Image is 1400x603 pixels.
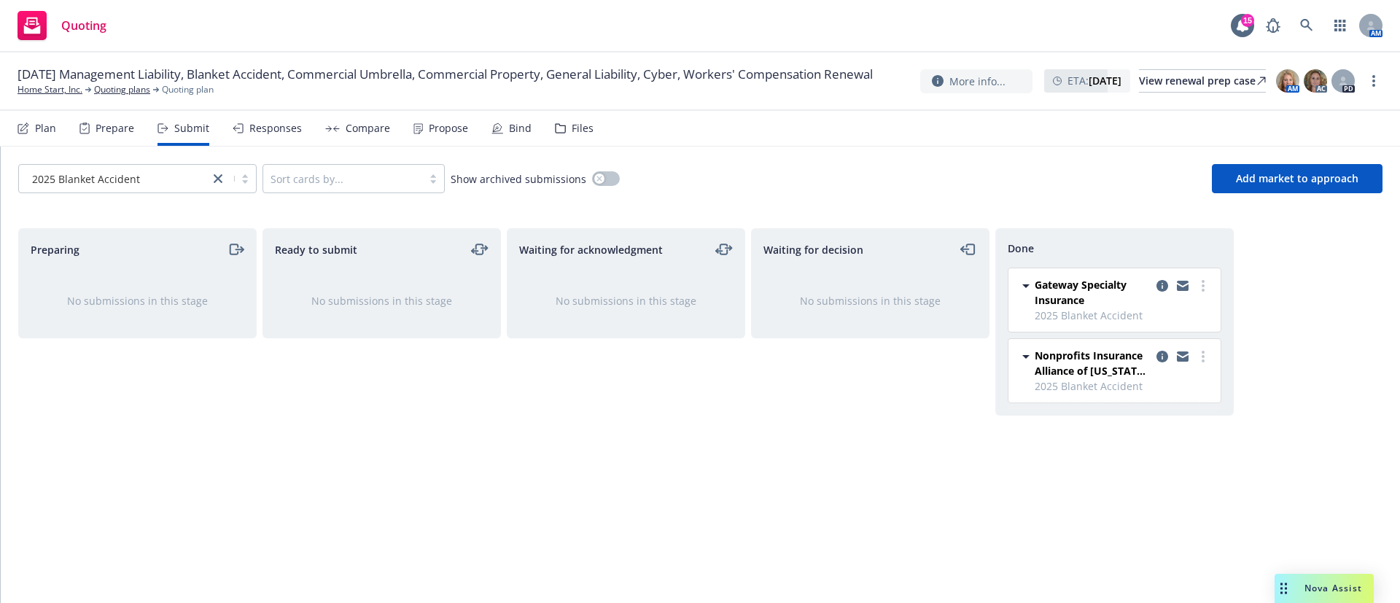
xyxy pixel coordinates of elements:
div: Compare [346,122,390,134]
span: 2025 Blanket Accident [1035,378,1212,394]
div: Prepare [96,122,134,134]
a: Report a Bug [1259,11,1288,40]
span: Waiting for acknowledgment [519,242,663,257]
button: More info... [920,69,1032,93]
span: Preparing [31,242,79,257]
a: View renewal prep case [1139,69,1266,93]
span: Nova Assist [1304,582,1362,594]
span: Ready to submit [275,242,357,257]
div: Responses [249,122,302,134]
img: photo [1276,69,1299,93]
a: moveRight [227,241,244,258]
span: 2025 Blanket Accident [1035,308,1212,323]
a: more [1365,72,1382,90]
div: Files [572,122,594,134]
a: Quoting [12,5,112,46]
a: moveLeft [960,241,977,258]
a: copy logging email [1154,277,1171,295]
div: Submit [174,122,209,134]
strong: [DATE] [1089,74,1121,87]
a: Switch app [1326,11,1355,40]
a: close [209,170,227,187]
div: 15 [1241,14,1254,27]
span: ETA : [1067,73,1121,88]
div: No submissions in this stage [775,293,965,308]
a: Home Start, Inc. [17,83,82,96]
span: Nonprofits Insurance Alliance of [US_STATE], Inc. (NIAC) [1035,348,1151,378]
a: copy logging email [1154,348,1171,365]
a: moveLeftRight [715,241,733,258]
div: No submissions in this stage [287,293,477,308]
div: No submissions in this stage [42,293,233,308]
div: Drag to move [1275,574,1293,603]
a: Quoting plans [94,83,150,96]
a: more [1194,277,1212,295]
span: Show archived submissions [451,171,586,187]
span: 2025 Blanket Accident [26,171,202,187]
span: [DATE] Management Liability, Blanket Accident, Commercial Umbrella, Commercial Property, General ... [17,66,873,83]
a: more [1194,348,1212,365]
span: Gateway Specialty Insurance [1035,277,1151,308]
a: copy logging email [1174,348,1191,365]
span: Quoting plan [162,83,214,96]
span: Waiting for decision [763,242,863,257]
span: 2025 Blanket Accident [32,171,140,187]
button: Add market to approach [1212,164,1382,193]
img: photo [1304,69,1327,93]
div: No submissions in this stage [531,293,721,308]
div: Plan [35,122,56,134]
div: View renewal prep case [1139,70,1266,92]
span: More info... [949,74,1006,89]
a: copy logging email [1174,277,1191,295]
span: Quoting [61,20,106,31]
div: Bind [509,122,532,134]
button: Nova Assist [1275,574,1374,603]
span: Add market to approach [1236,171,1358,185]
a: Search [1292,11,1321,40]
div: Propose [429,122,468,134]
span: Done [1008,241,1034,256]
a: moveLeftRight [471,241,489,258]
